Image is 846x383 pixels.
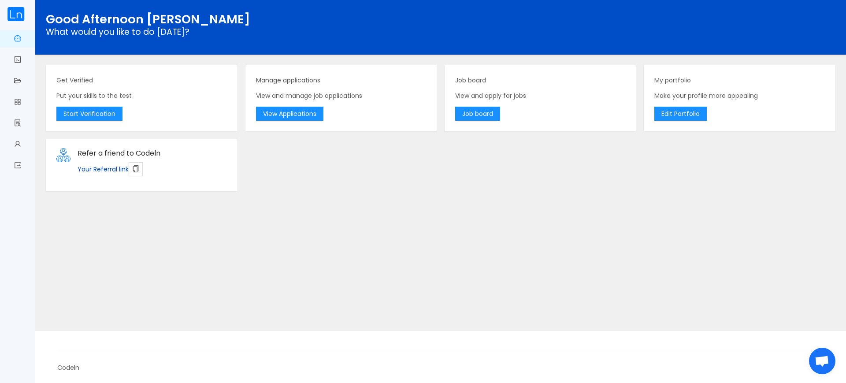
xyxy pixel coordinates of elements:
div: Refer a friend to Codeln [78,148,226,159]
button: Edit Portfolio [654,107,707,121]
a: icon: user [14,136,21,154]
button: View Applications [256,107,323,121]
button: Start Verification [56,107,122,121]
span: Good Afternoon [PERSON_NAME] [46,11,250,28]
a: icon: appstore [14,93,21,112]
button: icon: copy [129,162,143,176]
button: Job board [455,107,500,121]
p: Make your profile more appealing [654,91,824,100]
p: My portfolio [654,76,824,85]
p: What would you like to do [DATE]? [46,29,835,36]
img: cropped.59e8b842.png [7,7,25,21]
p: Get Verified [56,76,226,85]
div: Open chat [809,348,835,374]
p: Put your skills to the test [56,91,226,100]
p: Job board [455,76,625,85]
a: icon: dashboard [14,30,21,48]
a: icon: solution [14,115,21,133]
img: refer_vsdx9m.png [56,148,70,162]
p: Manage applications [256,76,426,85]
footer: Codeln [35,331,846,383]
a: icon: code [14,51,21,70]
p: View and manage job applications [256,91,426,100]
p: View and apply for jobs [455,91,625,100]
p: Your Referral link [78,162,226,176]
a: icon: folder-open [14,72,21,91]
